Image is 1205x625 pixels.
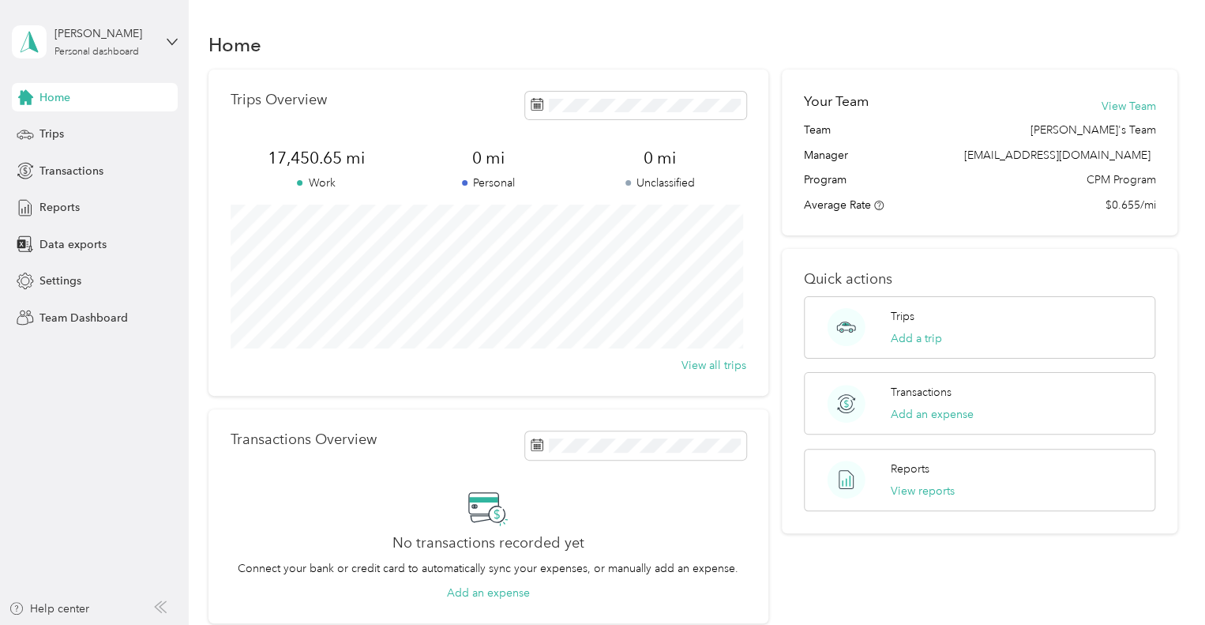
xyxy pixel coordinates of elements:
[39,236,107,253] span: Data exports
[804,198,871,212] span: Average Rate
[231,431,377,448] p: Transactions Overview
[891,406,974,423] button: Add an expense
[804,171,847,188] span: Program
[804,147,848,164] span: Manager
[574,175,746,191] p: Unclassified
[392,535,584,552] h2: No transactions recorded yet
[231,175,403,191] p: Work
[891,483,955,499] button: View reports
[891,461,929,477] p: Reports
[39,199,80,216] span: Reports
[891,384,952,401] p: Transactions
[804,122,831,138] span: Team
[54,25,153,42] div: [PERSON_NAME]
[804,92,869,111] h2: Your Team
[208,36,261,53] h1: Home
[1105,197,1155,213] span: $0.655/mi
[231,92,327,108] p: Trips Overview
[963,149,1150,162] span: [EMAIL_ADDRESS][DOMAIN_NAME]
[9,601,89,617] button: Help center
[402,147,574,169] span: 0 mi
[39,89,70,106] span: Home
[39,126,64,142] span: Trips
[1101,98,1155,115] button: View Team
[402,175,574,191] p: Personal
[804,271,1155,288] p: Quick actions
[238,560,738,577] p: Connect your bank or credit card to automatically sync your expenses, or manually add an expense.
[39,273,81,289] span: Settings
[891,308,914,325] p: Trips
[891,330,942,347] button: Add a trip
[231,147,403,169] span: 17,450.65 mi
[1086,171,1155,188] span: CPM Program
[1030,122,1155,138] span: [PERSON_NAME]'s Team
[39,310,128,326] span: Team Dashboard
[54,47,139,57] div: Personal dashboard
[39,163,103,179] span: Transactions
[447,585,530,601] button: Add an expense
[681,357,746,374] button: View all trips
[574,147,746,169] span: 0 mi
[1117,537,1205,625] iframe: Everlance-gr Chat Button Frame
